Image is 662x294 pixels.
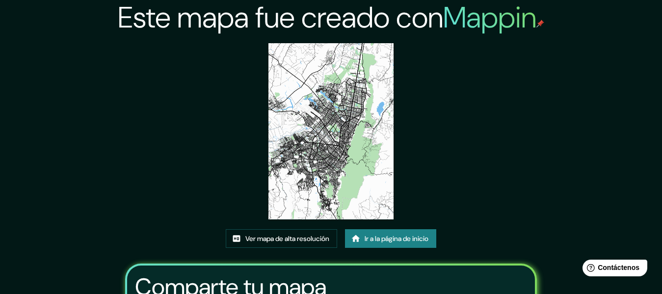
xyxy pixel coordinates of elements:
iframe: Lanzador de widgets de ayuda [575,256,651,283]
img: pin de mapeo [536,20,544,27]
a: Ir a la página de inicio [345,229,436,248]
img: created-map [268,43,393,219]
font: Ver mapa de alta resolución [245,235,329,243]
font: Ir a la página de inicio [365,235,428,243]
a: Ver mapa de alta resolución [226,229,337,248]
